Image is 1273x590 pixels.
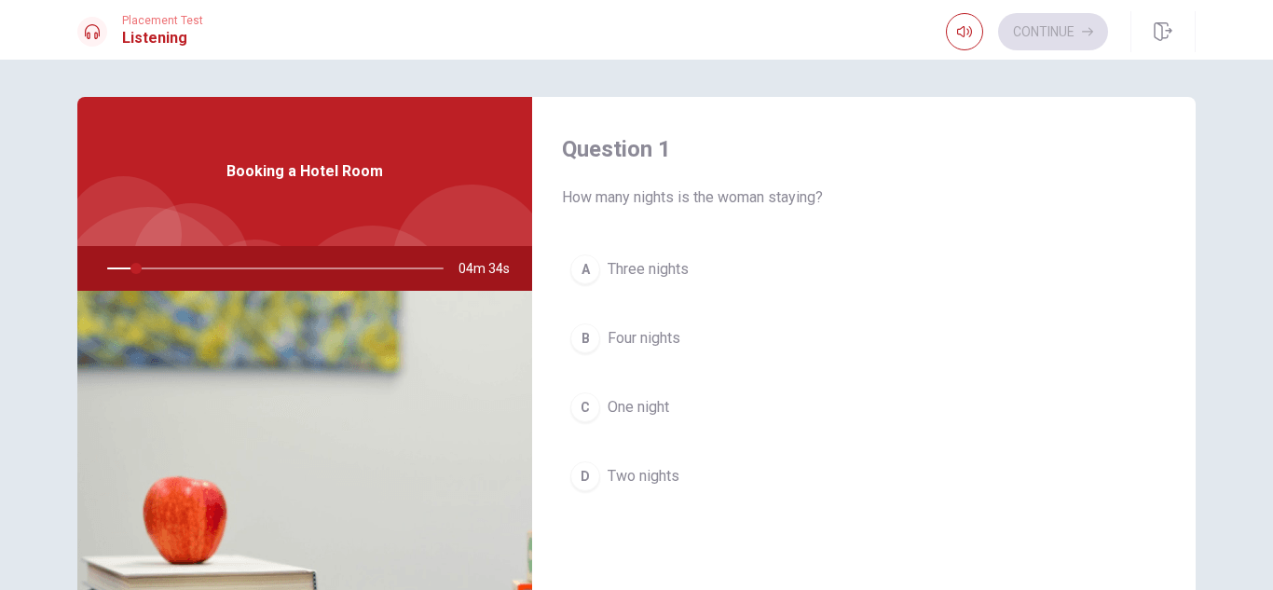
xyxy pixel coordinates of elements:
[562,246,1166,293] button: AThree nights
[459,246,525,291] span: 04m 34s
[562,186,1166,209] span: How many nights is the woman staying?
[570,254,600,284] div: A
[122,14,203,27] span: Placement Test
[570,323,600,353] div: B
[562,134,1166,164] h4: Question 1
[608,465,679,487] span: Two nights
[608,327,680,350] span: Four nights
[562,384,1166,431] button: COne night
[226,160,383,183] span: Booking a Hotel Room
[122,27,203,49] h1: Listening
[570,461,600,491] div: D
[608,396,669,418] span: One night
[562,453,1166,500] button: DTwo nights
[570,392,600,422] div: C
[562,315,1166,362] button: BFour nights
[608,258,689,281] span: Three nights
